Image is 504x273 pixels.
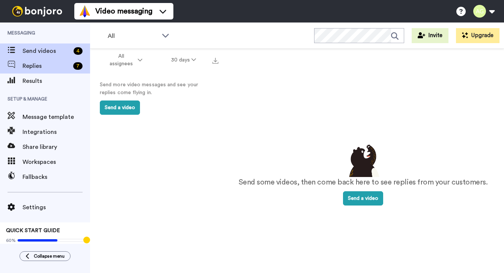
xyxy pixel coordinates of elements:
[343,191,383,205] button: Send a video
[23,112,90,121] span: Message template
[345,142,382,177] img: results-emptystates.png
[73,62,83,70] div: 7
[210,54,221,66] button: Export all results that match these filters now.
[83,237,90,243] div: Tooltip anchor
[100,81,212,97] p: Send more video messages and see your replies come flying in.
[23,157,90,166] span: Workspaces
[6,237,16,243] span: 60%
[23,46,71,55] span: Send videos
[23,142,90,151] span: Share library
[23,203,90,212] span: Settings
[100,100,140,115] button: Send a video
[456,28,499,43] button: Upgrade
[412,28,448,43] button: Invite
[95,6,152,16] span: Video messaging
[6,228,60,233] span: QUICK START GUIDE
[74,47,83,55] div: 4
[79,5,91,17] img: vm-color.svg
[108,31,158,40] span: All
[20,251,71,261] button: Collapse menu
[23,76,90,85] span: Results
[157,53,211,67] button: 30 days
[92,49,157,70] button: All assignees
[23,61,70,70] span: Replies
[239,177,488,188] p: Send some videos, then come back here to see replies from your customers.
[343,196,383,201] a: Send a video
[9,6,65,16] img: bj-logo-header-white.svg
[106,52,136,67] span: All assignees
[23,127,90,136] span: Integrations
[23,172,90,181] span: Fallbacks
[212,58,218,64] img: export.svg
[34,253,65,259] span: Collapse menu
